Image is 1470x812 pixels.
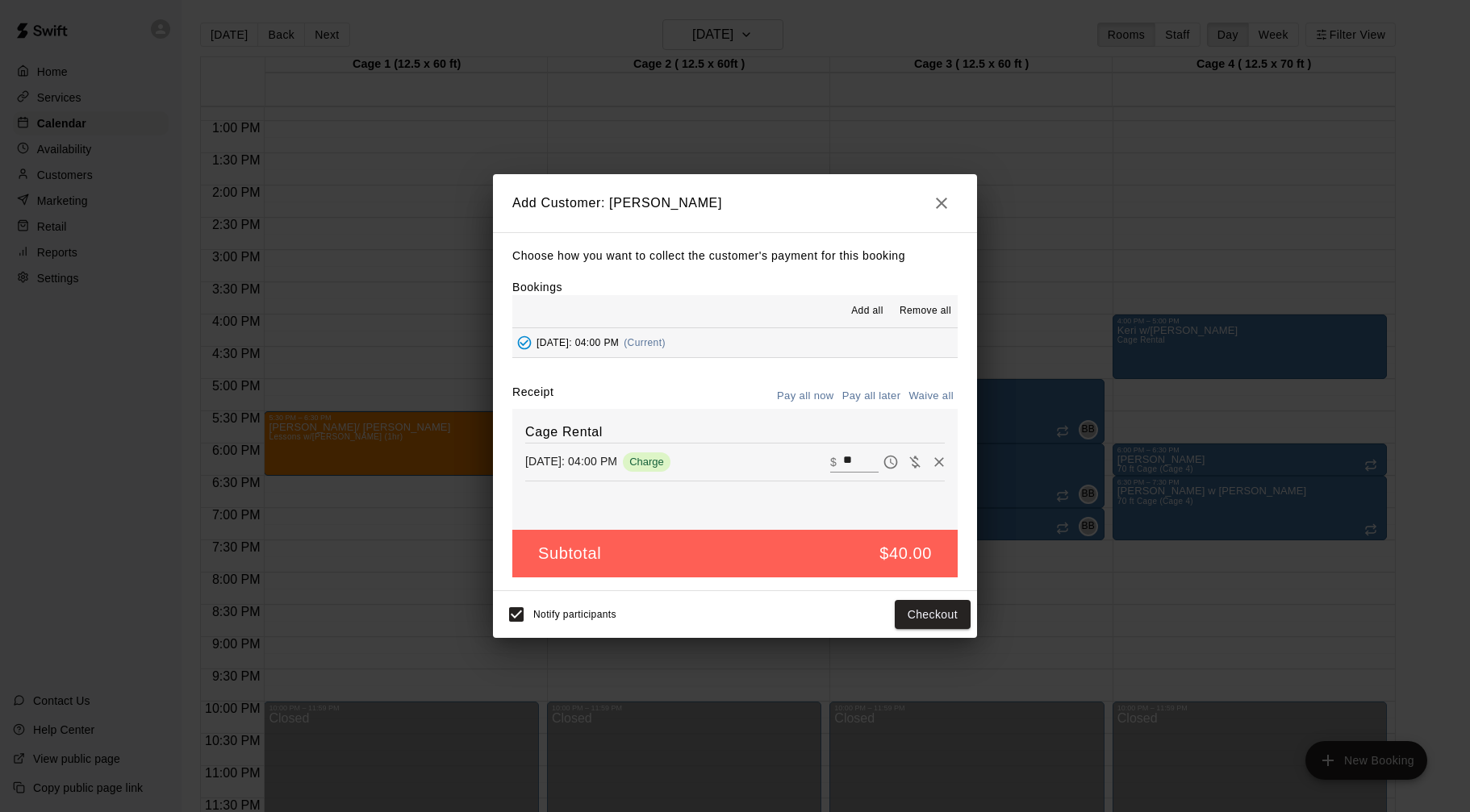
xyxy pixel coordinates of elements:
[773,384,838,409] button: Pay all now
[900,303,951,319] span: Remove all
[903,454,927,468] span: Waive payment
[841,298,893,324] button: Add all
[538,543,601,564] h5: Subtotal
[512,331,537,355] button: Added - Collect Payment
[512,281,562,294] label: Bookings
[623,456,670,468] span: Charge
[893,298,958,324] button: Remove all
[525,453,617,469] p: [DATE]: 04:00 PM
[879,454,903,468] span: Pay later
[851,303,883,319] span: Add all
[525,422,945,443] h6: Cage Rental
[512,246,958,266] p: Choose how you want to collect the customer's payment for this booking
[624,337,666,348] span: (Current)
[879,543,932,564] h5: $40.00
[512,384,553,409] label: Receipt
[838,384,905,409] button: Pay all later
[927,450,951,474] button: Remove
[537,337,619,348] span: [DATE]: 04:00 PM
[533,609,616,620] span: Notify participants
[904,384,958,409] button: Waive all
[830,454,837,470] p: $
[493,174,977,232] h2: Add Customer: [PERSON_NAME]
[895,600,971,630] button: Checkout
[512,328,958,358] button: Added - Collect Payment[DATE]: 04:00 PM(Current)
